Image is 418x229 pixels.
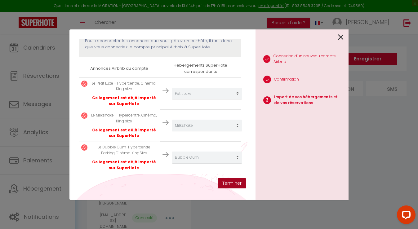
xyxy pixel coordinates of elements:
p: Ce logement est déjà importé sur SuperHote [91,159,158,171]
p: Confirmation [274,77,299,82]
p: Import de vos hébergements et de vos réservations [274,94,344,106]
p: Pour reconnecter les annonces que vous gérez en co-hôte, il faut donc que vous connectiez le comp... [85,38,235,51]
p: Le Milkshake - Hypercentre, Cinéma, King size [91,112,158,124]
iframe: LiveChat chat widget [392,203,418,229]
th: Hébergements SuperHote correspondants [160,60,241,77]
p: Connexion d'un nouveau compte Airbnb [273,53,344,65]
p: Ce logement est déjà importé sur SuperHote [91,127,158,139]
p: Le Petit Luxe - Hypercentre, Cinéma, King size [91,81,158,92]
button: Terminer [218,178,246,189]
th: Annonces Airbnb du compte [79,60,160,77]
span: 3 [263,96,271,104]
p: Le Bubble Gum-Hypercentre Parking Cinéma KingSize [91,144,158,156]
p: Ce logement est déjà importé sur SuperHote [91,95,158,107]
